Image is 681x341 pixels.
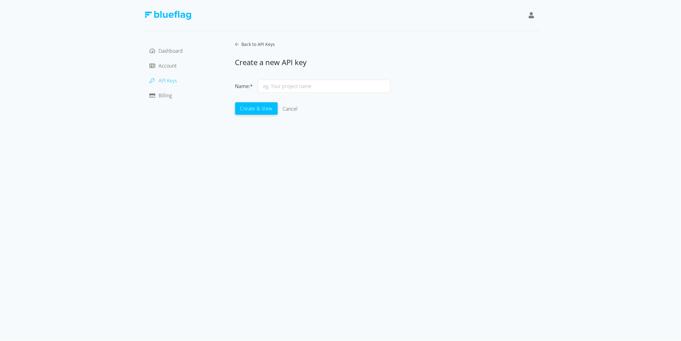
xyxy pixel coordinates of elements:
[145,11,191,20] img: Blue Flag Logo
[159,92,172,99] span: Billing
[150,77,177,84] a: API Keys
[150,47,183,54] a: Dashboard
[150,92,172,99] a: Billing
[235,41,539,47] a: Back to API Keys
[150,62,177,69] a: Account
[239,41,275,47] span: Back to API Keys
[235,83,253,90] span: Name:*
[283,105,298,112] a: Cancel
[159,47,183,54] span: Dashboard
[235,57,307,67] span: Create a new API key
[258,80,390,93] input: eg. Your project name
[159,62,177,69] span: Account
[235,102,278,115] button: Create & View
[159,77,177,84] span: API Keys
